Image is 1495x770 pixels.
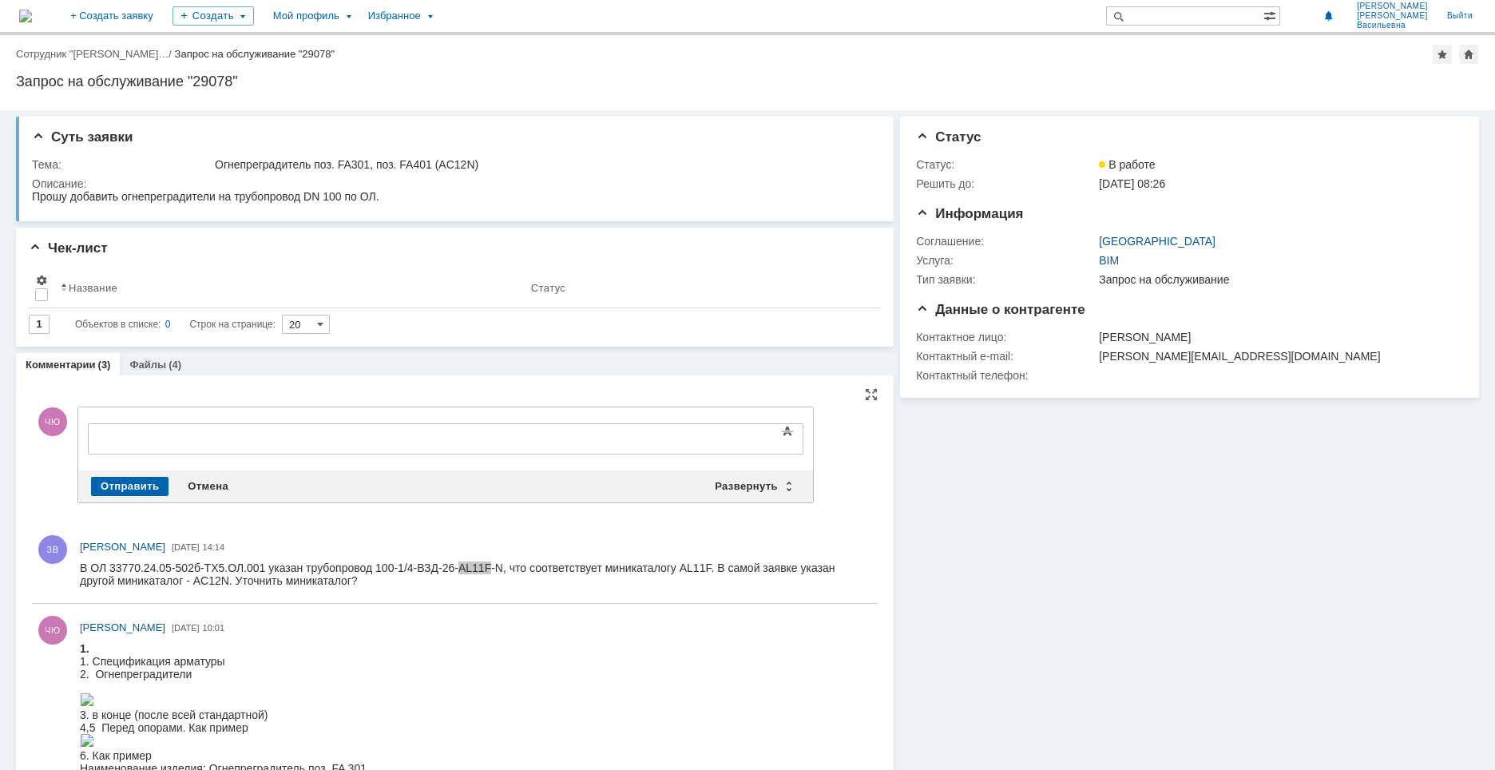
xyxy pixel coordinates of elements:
span: [DATE] [172,542,200,552]
div: / [16,48,175,60]
li: Привести примеры РД для указанного элемента: [38,11,616,24]
div: [PERSON_NAME] [1099,331,1454,343]
span: Настройки [35,274,48,287]
a: [GEOGRAPHIC_DATA] [1099,235,1215,248]
div: (4) [169,359,181,371]
a: Перейти на домашнюю страницу [19,10,32,22]
span: ЧЮ [38,407,67,436]
a: Комментарии [26,359,96,371]
i: Строк на странице: [75,315,276,334]
li: Указать раздел спецификации [70,37,616,50]
a: BIM [1099,254,1119,267]
a: [PERSON_NAME] [80,539,165,555]
div: Добавить в избранное [1433,45,1452,64]
div: Запрос на обслуживание "29078" [16,73,1479,89]
th: Название [54,268,525,308]
th: Статус [525,268,868,308]
span: Расширенный поиск [1263,7,1279,22]
span: Статус [916,129,981,145]
li: Указать порядок вывода в ведомость по линиям (до и после чего выводится) [70,75,616,88]
li: Указать порядок вывода в ведомость материалов изометрического чертежа (до и после чего выводится) [70,101,616,113]
li: Ведомость материалов изометрического чертежа [70,88,616,101]
a: Сотрудник "[PERSON_NAME]… [16,48,169,60]
div: 0 [165,315,171,334]
div: Название [69,282,117,294]
div: (3) [98,359,111,371]
span: Показать панель инструментов [778,422,797,441]
div: Контактный e-mail: [916,350,1096,363]
li: Прислать опросный лист 33770.24.05-502б-ТХ5.ОЛ.001 [38,126,616,139]
div: Запрос на обслуживание "29078" [175,48,335,60]
div: Решить до: [916,177,1096,190]
div: Контактное лицо: [916,331,1096,343]
li: Ведомость по линиям [70,62,616,75]
span: В работе [1099,158,1155,171]
div: На всю страницу [865,388,878,401]
div: Создать [172,6,254,26]
span: Информация [916,206,1023,221]
span: [DATE] 08:26 [1099,177,1165,190]
div: Контактный телефон: [916,369,1096,382]
li: Прислать чертёж элемента или его аналога. [38,113,616,126]
li: Спецификация заказная (указать какая спецификация арматуры или изделий) [70,24,616,37]
span: [PERSON_NAME] [1357,11,1428,21]
div: Тип заявки: [916,273,1096,286]
li: Указать порядок вывода в спецификации (до и после чего выводится) [70,50,616,62]
span: [PERSON_NAME] [1357,2,1428,11]
div: Тема: [32,158,212,171]
span: Данные о контрагенте [916,302,1085,317]
span: Объектов в списке: [75,319,161,330]
span: [DATE] [172,623,200,633]
span: 33770.24.05-502б-ТХ1. .002 [81,133,366,148]
span: Чек-лист [29,240,108,256]
div: Соглашение: [916,235,1096,248]
span: Суть заявки [32,129,133,145]
div: Статус: [916,158,1096,171]
div: Запрос на обслуживание [1099,273,1454,286]
img: logo [19,10,32,22]
div: Описание: [32,177,873,190]
span: [PERSON_NAME] [80,621,165,633]
a: [PERSON_NAME] [80,620,165,636]
div: Статус [531,282,565,294]
a: Файлы [129,359,166,371]
span: 14:14 [203,542,225,552]
span: 10:01 [203,623,225,633]
strong: [PERSON_NAME] [225,133,339,148]
div: Огнепреградитель поз. FA301, поз. FA401 (AC12N) [215,158,870,171]
span: Васильевна [1357,21,1428,30]
span: [PERSON_NAME] [80,541,165,553]
div: Услуга: [916,254,1096,267]
div: [PERSON_NAME][EMAIL_ADDRESS][DOMAIN_NAME] [1099,350,1454,363]
div: Сделать домашней страницей [1459,45,1478,64]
